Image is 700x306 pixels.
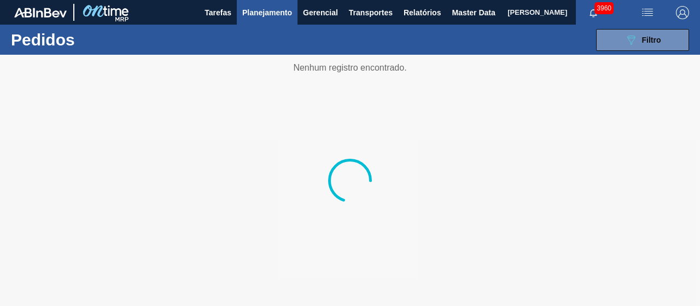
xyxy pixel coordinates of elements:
span: Master Data [452,6,495,19]
span: Planejamento [242,6,292,19]
span: Filtro [642,36,661,44]
span: Tarefas [205,6,231,19]
img: userActions [641,6,654,19]
span: Transportes [349,6,393,19]
span: 3960 [594,2,614,14]
button: Notificações [576,5,611,20]
button: Filtro [596,29,689,51]
img: Logout [676,6,689,19]
span: Gerencial [303,6,338,19]
h1: Pedidos [11,33,162,46]
img: TNhmsLtSVTkK8tSr43FrP2fwEKptu5GPRR3wAAAABJRU5ErkJggg== [14,8,67,18]
span: Relatórios [404,6,441,19]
